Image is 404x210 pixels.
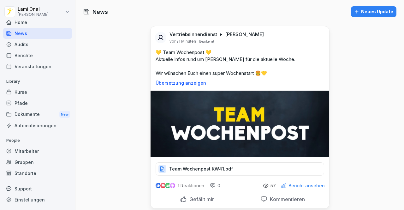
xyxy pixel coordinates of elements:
img: celebrate [165,183,170,188]
p: vor 21 Minuten [169,39,196,44]
p: People [3,135,72,146]
h1: News [92,8,108,16]
a: Gruppen [3,157,72,168]
a: Pfade [3,98,72,109]
a: Automatisierungen [3,120,72,131]
p: 1 Reaktionen [178,183,204,188]
div: 0 [210,183,220,189]
p: Kommentieren [267,196,305,202]
p: 💛 Team Wochenpost 💛 Aktuelle Infos rund um [PERSON_NAME] für die aktuelle Woche. Wir wünschen Euc... [156,49,324,77]
a: Audits [3,39,72,50]
p: [PERSON_NAME] [18,12,49,17]
img: like [156,183,161,188]
a: Home [3,17,72,28]
p: Bericht ansehen [288,183,325,188]
a: Standorte [3,168,72,179]
a: DokumenteNew [3,109,72,120]
a: Veranstaltungen [3,61,72,72]
p: 57 [270,183,276,188]
p: Library [3,76,72,87]
a: Einstellungen [3,194,72,205]
a: Team Wochenpost KW41.pdf [156,168,324,174]
p: Vertriebsinnendienst [169,31,217,38]
p: [PERSON_NAME] [225,31,264,38]
div: Dokumente [3,109,72,120]
a: Berichte [3,50,72,61]
p: Übersetzung anzeigen [156,81,324,86]
img: inspiring [170,183,175,189]
div: Support [3,183,72,194]
a: Kurse [3,87,72,98]
a: Mitarbeiter [3,146,72,157]
div: Neues Update [354,8,393,15]
img: love [161,183,165,188]
img: kascbdq0ziwhkkyjwk3rx3cb.png [151,91,329,157]
p: Lami Onal [18,7,49,12]
button: Neues Update [351,6,396,17]
a: News [3,28,72,39]
p: Bearbeitet [199,39,214,44]
p: Team Wochenpost KW41.pdf [169,166,233,172]
p: Gefällt mir [187,196,214,202]
div: New [59,111,70,118]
